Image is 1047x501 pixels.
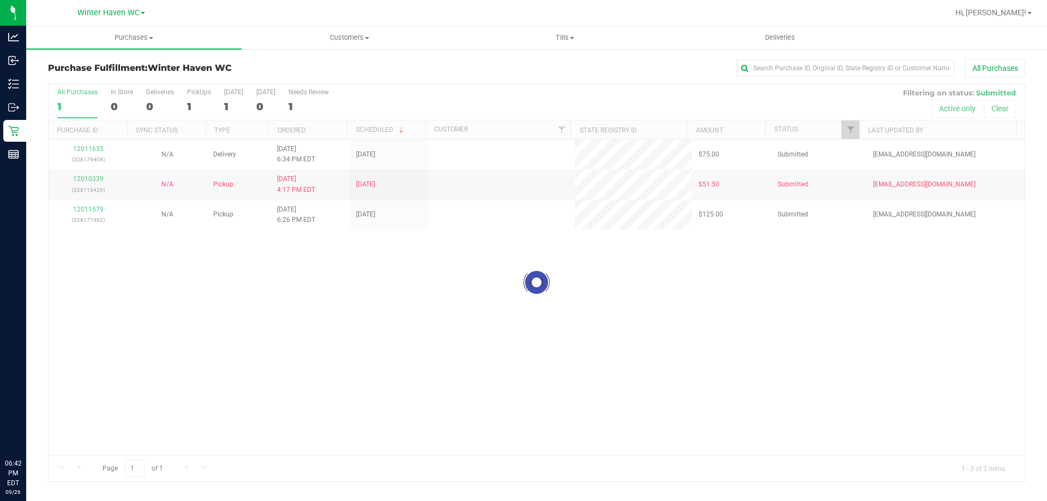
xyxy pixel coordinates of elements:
[26,33,242,43] span: Purchases
[8,125,19,136] inline-svg: Retail
[8,32,19,43] inline-svg: Analytics
[965,59,1025,77] button: All Purchases
[736,60,954,76] input: Search Purchase ID, Original ID, State Registry ID or Customer Name...
[8,55,19,66] inline-svg: Inbound
[750,33,810,43] span: Deliveries
[242,33,456,43] span: Customers
[242,26,457,49] a: Customers
[955,8,1026,17] span: Hi, [PERSON_NAME]!
[5,458,21,488] p: 06:42 PM EDT
[458,33,672,43] span: Tills
[32,412,45,425] iframe: Resource center unread badge
[148,63,232,73] span: Winter Haven WC
[77,8,140,17] span: Winter Haven WC
[8,102,19,113] inline-svg: Outbound
[11,414,44,446] iframe: Resource center
[672,26,888,49] a: Deliveries
[8,149,19,160] inline-svg: Reports
[457,26,672,49] a: Tills
[8,79,19,89] inline-svg: Inventory
[26,26,242,49] a: Purchases
[5,488,21,496] p: 09/26
[48,63,374,73] h3: Purchase Fulfillment:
